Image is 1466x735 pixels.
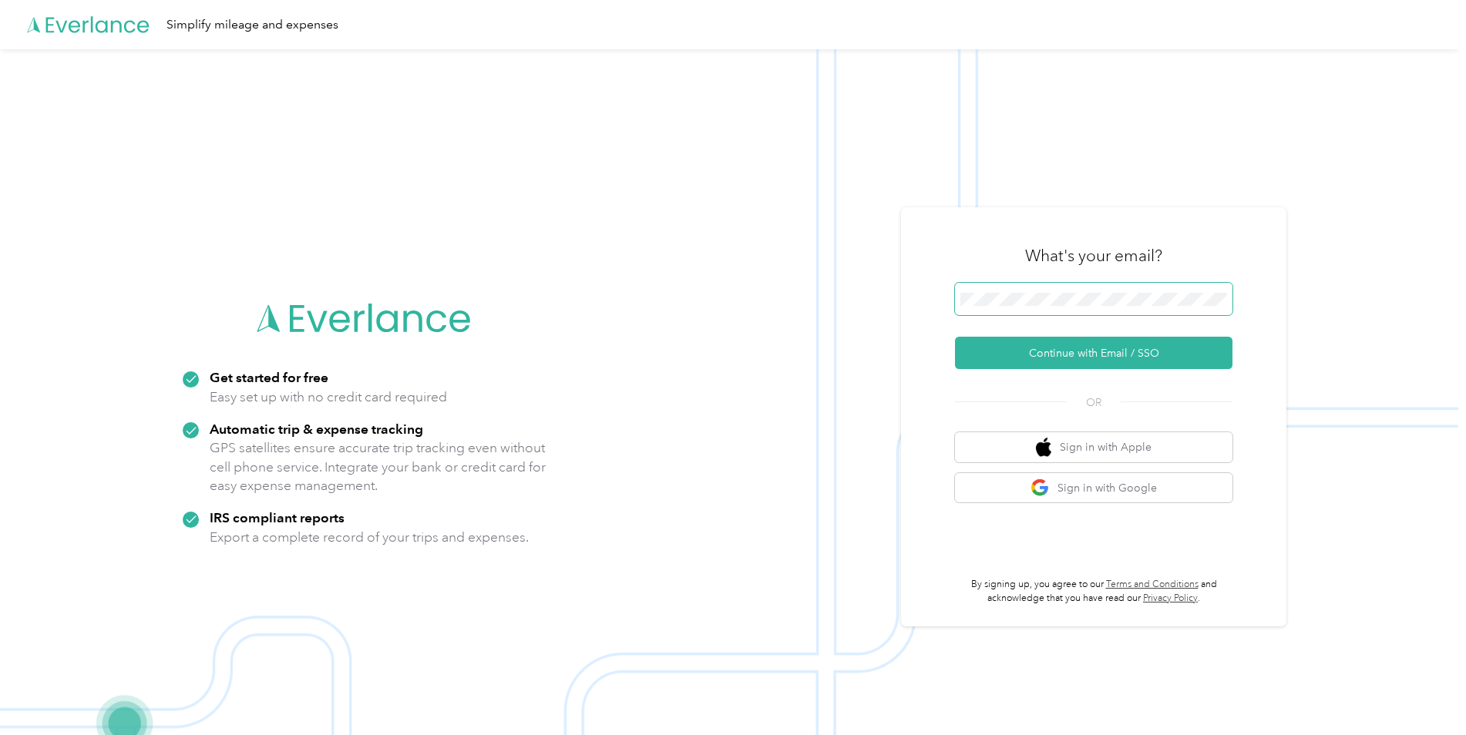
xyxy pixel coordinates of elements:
p: GPS satellites ensure accurate trip tracking even without cell phone service. Integrate your bank... [210,438,546,495]
button: google logoSign in with Google [955,473,1232,503]
p: Easy set up with no credit card required [210,388,447,407]
a: Terms and Conditions [1106,579,1199,590]
strong: Get started for free [210,369,328,385]
img: apple logo [1036,438,1051,457]
strong: Automatic trip & expense tracking [210,421,423,437]
h3: What's your email? [1025,245,1162,267]
p: Export a complete record of your trips and expenses. [210,528,529,547]
a: Privacy Policy [1143,592,1198,604]
div: Simplify mileage and expenses [166,15,338,35]
strong: IRS compliant reports [210,509,345,525]
button: apple logoSign in with Apple [955,432,1232,462]
img: google logo [1031,478,1050,498]
p: By signing up, you agree to our and acknowledge that you have read our . [955,578,1232,605]
span: OR [1067,394,1121,411]
button: Continue with Email / SSO [955,337,1232,369]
